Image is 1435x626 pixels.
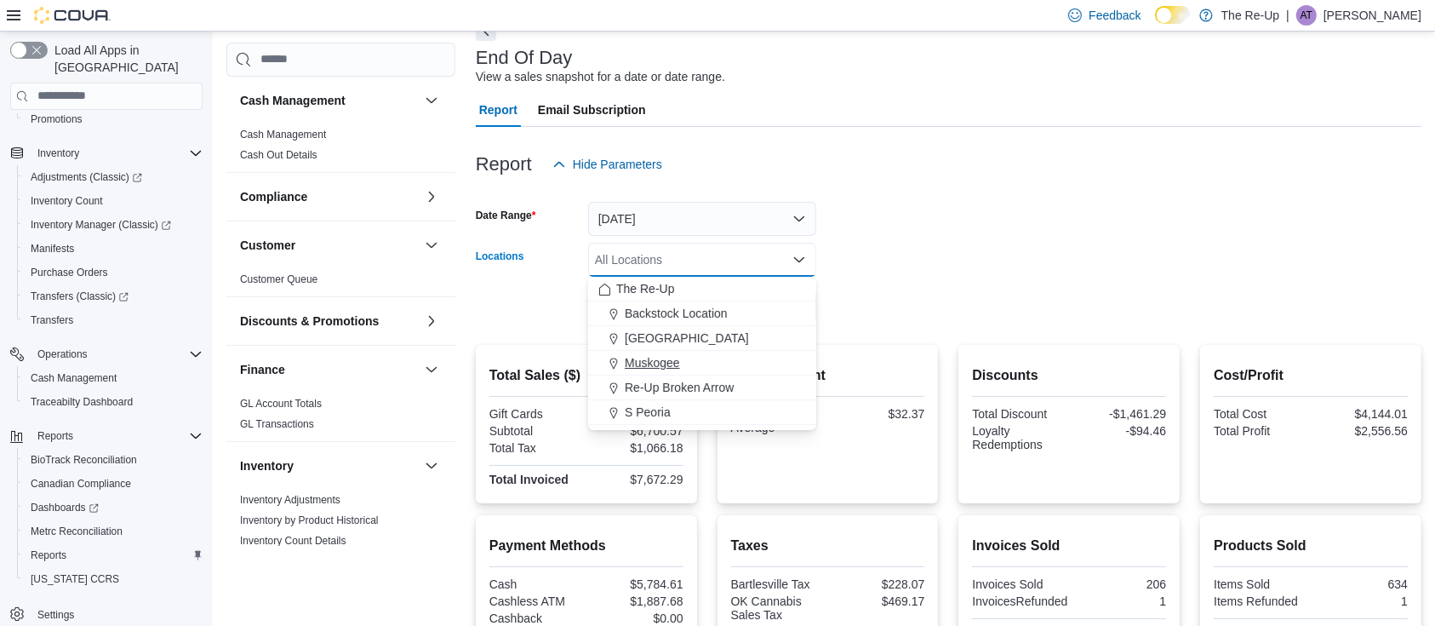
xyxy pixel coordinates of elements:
button: Cash Management [421,90,442,111]
div: Total Discount [972,407,1066,421]
span: Inventory by Product Historical [240,514,379,527]
div: Aubrey Turner [1296,5,1317,26]
h3: End Of Day [476,48,573,68]
span: Manifests [31,242,74,256]
button: Backstock Location [588,302,816,326]
div: 634 [1314,577,1408,591]
button: Purchase Orders [17,261,209,284]
span: Backstock Location [625,305,728,322]
span: Dashboards [31,501,99,514]
a: Dashboards [17,496,209,520]
span: [US_STATE] CCRS [31,572,119,586]
div: Subtotal [489,424,583,438]
span: Adjustments (Classic) [24,167,203,187]
span: Settings [37,608,74,622]
div: $1,066.18 [590,441,683,455]
span: Traceabilty Dashboard [31,395,133,409]
button: Compliance [421,187,442,207]
span: Settings [31,603,203,624]
a: BioTrack Reconciliation [24,450,144,470]
a: Canadian Compliance [24,474,138,494]
span: Cash Management [24,368,203,388]
span: Cash Management [240,128,326,141]
span: Inventory Adjustments [240,493,340,507]
a: Promotions [24,109,89,129]
div: Choose from the following options [588,277,816,425]
a: Dashboards [24,497,106,518]
button: Reports [31,426,80,446]
button: Hide Parameters [546,147,669,181]
span: Report [479,93,517,127]
span: Operations [37,347,88,361]
div: OK Cannabis Sales Tax [731,594,825,622]
span: Canadian Compliance [24,474,203,494]
button: [US_STATE] CCRS [17,567,209,591]
div: Customer [226,269,455,296]
span: [GEOGRAPHIC_DATA] [625,330,749,347]
div: -$94.46 [1072,424,1166,438]
span: Inventory Manager (Classic) [31,218,171,232]
h3: Customer [240,237,295,254]
h2: Total Sales ($) [489,365,683,386]
span: Inventory Count [31,194,103,208]
div: $32.37 [831,407,924,421]
h2: Cost/Profit [1214,365,1408,386]
button: Manifests [17,237,209,261]
button: Cash Management [17,366,209,390]
span: Inventory Count Details [240,534,346,548]
div: $5,784.61 [590,577,683,591]
div: Items Sold [1214,577,1307,591]
span: Reports [24,545,203,566]
button: BioTrack Reconciliation [17,448,209,472]
a: Adjustments (Classic) [17,165,209,189]
div: $2,556.56 [1314,424,1408,438]
div: Bartlesville Tax [731,577,825,591]
a: Cash Management [240,129,326,141]
span: Traceabilty Dashboard [24,392,203,412]
span: Canadian Compliance [31,477,131,491]
h3: Cash Management [240,92,346,109]
button: Discounts & Promotions [421,311,442,331]
a: Inventory Manager (Classic) [17,213,209,237]
div: Total Cost [1214,407,1307,421]
button: Finance [421,359,442,380]
button: Inventory Count [17,189,209,213]
a: Purchase Orders [24,262,115,283]
button: The Re-Up [588,277,816,302]
div: 1 [1314,594,1408,608]
h3: Discounts & Promotions [240,313,379,330]
a: Inventory Count [24,191,110,211]
h2: Taxes [731,536,925,556]
span: Reports [31,548,66,562]
span: Cash Management [31,371,117,385]
div: Total Profit [1214,424,1307,438]
span: AT [1301,5,1312,26]
span: Muskogee [625,354,680,371]
button: Canadian Compliance [17,472,209,496]
button: Inventory [31,143,86,164]
div: Total Tax [489,441,583,455]
a: GL Transactions [240,418,314,430]
button: Customer [240,237,418,254]
h2: Discounts [972,365,1166,386]
a: Customer Queue [240,273,317,285]
span: Transfers [31,313,73,327]
div: Items Refunded [1214,594,1307,608]
span: Hide Parameters [573,156,662,173]
span: Reports [31,426,203,446]
span: Cash Out Details [240,148,317,162]
div: InvoicesRefunded [972,594,1067,608]
span: Feedback [1089,7,1141,24]
div: $228.07 [831,577,924,591]
button: Reports [17,543,209,567]
a: Inventory Adjustments [240,494,340,506]
button: Compliance [240,188,418,205]
span: Dashboards [24,497,203,518]
h3: Compliance [240,188,307,205]
button: Finance [240,361,418,378]
div: Cash Management [226,124,455,172]
button: Inventory [240,457,418,474]
span: Manifests [24,238,203,259]
p: [PERSON_NAME] [1324,5,1421,26]
div: Finance [226,393,455,441]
